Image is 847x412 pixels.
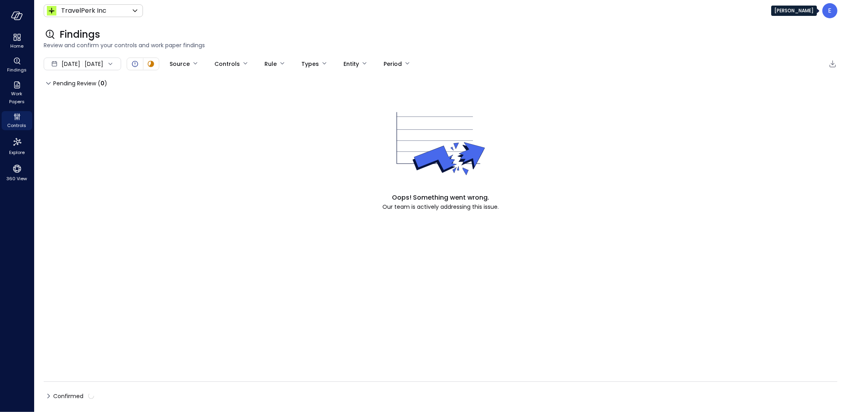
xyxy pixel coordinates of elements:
[384,57,402,71] div: Period
[771,6,817,16] div: [PERSON_NAME]
[392,193,489,202] span: Oops! Something went wrong.
[60,28,100,41] span: Findings
[343,57,359,71] div: Entity
[7,66,27,74] span: Findings
[98,79,107,88] div: ( )
[382,202,499,211] span: Our team is actively addressing this issue.
[2,162,32,183] div: 360 View
[170,57,190,71] div: Source
[146,59,156,69] div: In Progress
[2,32,32,51] div: Home
[828,6,832,15] p: E
[2,135,32,157] div: Explore
[53,77,107,90] span: Pending Review
[7,175,27,183] span: 360 View
[61,6,106,15] p: TravelPerk Inc
[2,56,32,75] div: Findings
[62,60,80,68] span: [DATE]
[214,57,240,71] div: Controls
[88,393,94,399] span: calculating...
[264,57,277,71] div: Rule
[47,6,56,15] img: Icon
[2,111,32,130] div: Controls
[10,42,23,50] span: Home
[822,3,837,18] div: Eleanor Yehudai
[130,59,140,69] div: Open
[44,41,837,50] span: Review and confirm your controls and work paper findings
[53,390,94,402] span: Confirmed
[301,57,319,71] div: Types
[2,79,32,106] div: Work Papers
[5,90,29,106] span: Work Papers
[9,148,25,156] span: Explore
[100,79,104,87] span: 0
[8,121,27,129] span: Controls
